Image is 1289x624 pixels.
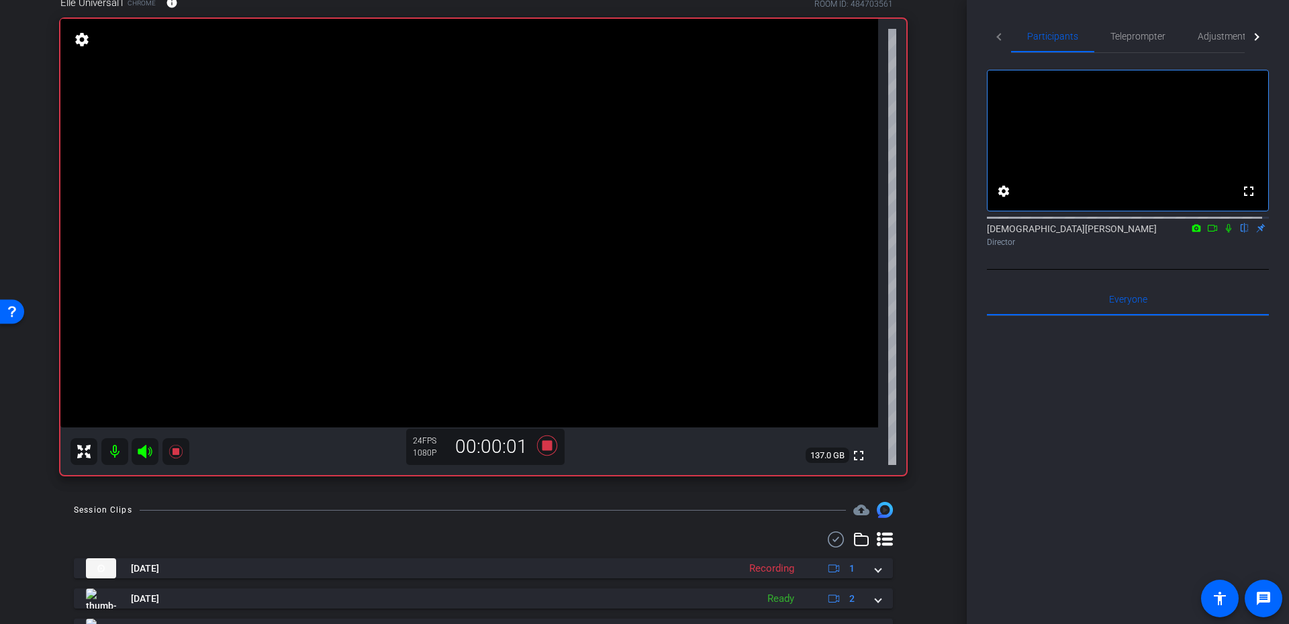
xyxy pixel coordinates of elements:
mat-icon: fullscreen [851,448,867,464]
span: 137.0 GB [806,448,849,464]
div: Session Clips [74,503,132,517]
span: Participants [1027,32,1078,41]
span: 1 [849,562,855,576]
mat-icon: fullscreen [1241,183,1257,199]
img: thumb-nail [86,588,116,609]
span: Destinations for your clips [853,502,869,518]
span: 2 [849,592,855,606]
mat-icon: accessibility [1212,590,1228,607]
span: FPS [422,436,436,446]
img: thumb-nail [86,558,116,578]
mat-icon: message [1255,590,1272,607]
div: 1080P [413,448,446,458]
mat-icon: settings [73,32,91,48]
mat-icon: settings [996,183,1012,199]
div: Director [987,236,1269,248]
img: Session clips [877,502,893,518]
div: Ready [761,591,801,607]
div: [DEMOGRAPHIC_DATA][PERSON_NAME] [987,222,1269,248]
div: Recording [743,561,801,576]
span: [DATE] [131,592,159,606]
span: [DATE] [131,562,159,576]
mat-expansion-panel-header: thumb-nail[DATE]Ready2 [74,588,893,609]
mat-expansion-panel-header: thumb-nail[DATE]Recording1 [74,558,893,578]
span: Everyone [1109,295,1147,304]
div: 00:00:01 [446,435,536,458]
mat-icon: flip [1237,221,1253,233]
mat-icon: cloud_upload [853,502,869,518]
span: Adjustments [1198,32,1251,41]
div: 24 [413,435,446,446]
span: Teleprompter [1110,32,1165,41]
